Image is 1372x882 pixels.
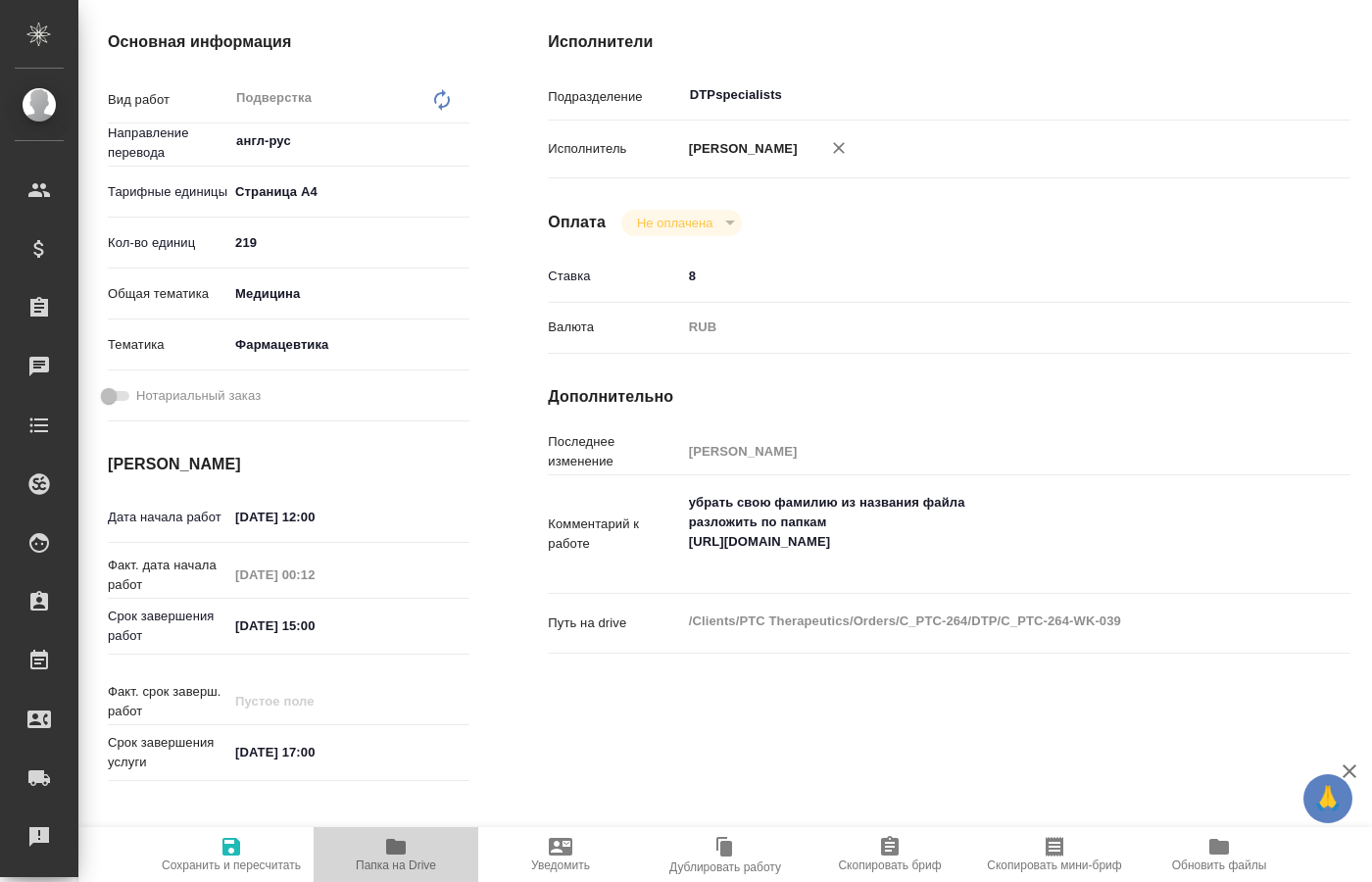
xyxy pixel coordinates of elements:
button: Не оплачена [631,215,718,231]
p: Комментарий к работе [548,514,681,554]
p: Факт. дата начала работ [108,556,228,595]
span: 🙏 [1311,778,1345,819]
input: ✎ Введи что-нибудь [228,738,400,766]
h4: Основная информация [108,30,469,54]
button: Open [1273,93,1277,97]
p: Подразделение [548,87,681,107]
span: Нотариальный заказ [136,386,261,406]
p: Дата начала работ [108,508,228,527]
input: ✎ Введи что-нибудь [228,612,400,640]
p: Кол-во единиц [108,233,228,253]
p: Последнее изменение [548,432,681,471]
div: Фармацевтика [228,328,469,362]
span: Уведомить [531,858,590,872]
p: Вид работ [108,90,228,110]
p: Срок завершения услуги [108,733,228,772]
p: Тарифные единицы [108,182,228,202]
span: Папка на Drive [356,858,436,872]
button: Open [459,139,463,143]
button: Обновить файлы [1137,827,1301,882]
button: 🙏 [1303,774,1352,823]
textarea: убрать свою фамилию из названия файла разложить по папкам [URL][DOMAIN_NAME] [682,486,1284,578]
input: Пустое поле [228,687,400,715]
input: ✎ Введи что-нибудь [228,503,400,531]
span: Дублировать работу [669,860,781,874]
h4: Дополнительно [548,385,1350,409]
p: Валюта [548,318,681,337]
input: Пустое поле [682,437,1284,465]
input: ✎ Введи что-нибудь [682,262,1284,290]
span: Обновить файлы [1172,858,1267,872]
span: Скопировать бриф [838,858,941,872]
div: В работе [621,210,742,236]
p: Путь на drive [548,613,681,633]
button: Скопировать бриф [808,827,972,882]
button: Дублировать работу [643,827,808,882]
span: Сохранить и пересчитать [162,858,301,872]
h4: [PERSON_NAME] [108,453,469,476]
p: [PERSON_NAME] [682,139,798,159]
button: Сохранить и пересчитать [149,827,314,882]
p: Факт. срок заверш. работ [108,682,228,721]
div: Медицина [228,277,469,311]
span: Скопировать мини-бриф [987,858,1121,872]
div: Страница А4 [228,175,469,209]
button: Уведомить [478,827,643,882]
button: Скопировать мини-бриф [972,827,1137,882]
h4: Оплата [548,211,606,234]
button: Удалить исполнителя [817,126,860,170]
p: Исполнитель [548,139,681,159]
p: Направление перевода [108,123,228,163]
p: Общая тематика [108,284,228,304]
h4: Исполнители [548,30,1350,54]
input: Пустое поле [228,561,400,589]
p: Срок завершения работ [108,607,228,646]
div: RUB [682,311,1284,344]
button: Папка на Drive [314,827,478,882]
p: Ставка [548,267,681,286]
p: Тематика [108,335,228,355]
input: ✎ Введи что-нибудь [228,228,469,257]
textarea: /Clients/PTC Therapeutics/Orders/C_PTC-264/DTP/C_PTC-264-WK-039 [682,605,1284,638]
